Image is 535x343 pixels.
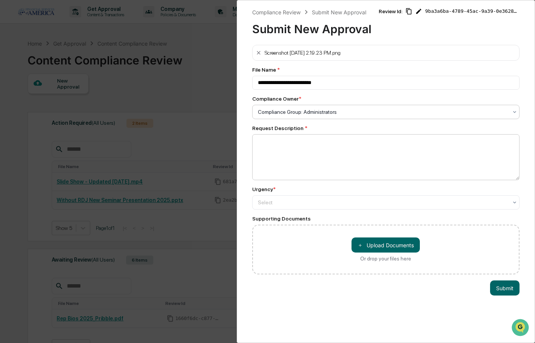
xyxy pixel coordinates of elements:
[252,125,520,131] div: Request Description
[352,237,420,253] button: Or drop your files here
[5,106,51,120] a: 🔎Data Lookup
[8,96,14,102] div: 🖐️
[252,96,301,102] div: Compliance Owner
[358,242,363,249] span: ＋
[379,8,402,14] span: Review Id:
[15,109,48,117] span: Data Lookup
[55,96,61,102] div: 🗄️
[128,60,137,69] button: Start new chat
[425,8,520,14] span: 9ba3a6ba-4789-45ac-9a39-0e3628127ec5
[252,216,520,222] div: Supporting Documents
[511,318,531,338] iframe: Open customer support
[252,186,276,192] div: Urgency
[405,8,412,15] span: Copy Id
[26,58,124,65] div: Start new chat
[75,128,91,133] span: Pylon
[52,92,97,106] a: 🗄️Attestations
[8,16,137,28] p: How can we help?
[252,9,301,15] div: Compliance Review
[415,8,422,15] span: Edit Review ID
[360,256,411,262] div: Or drop your files here
[15,95,49,103] span: Preclearance
[8,110,14,116] div: 🔎
[252,16,379,36] div: Submit New Approval
[312,9,366,15] div: Submit New Approval
[5,92,52,106] a: 🖐️Preclearance
[252,67,520,73] div: File Name
[265,50,341,56] div: Screenshot [DATE] 2.19.23 PM.png
[26,65,96,71] div: We're available if you need us!
[8,58,21,71] img: 1746055101610-c473b297-6a78-478c-a979-82029cc54cd1
[53,127,91,133] a: Powered byPylon
[490,280,520,296] button: Submit
[62,95,94,103] span: Attestations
